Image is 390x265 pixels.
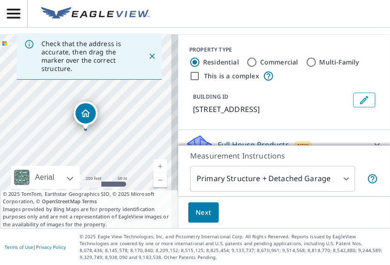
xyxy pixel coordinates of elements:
[5,244,66,250] p: |
[36,244,66,250] a: Privacy Policy
[193,93,228,100] p: BUILDING ID
[11,166,80,189] div: Aerial
[196,207,211,218] span: Next
[189,46,379,54] div: PROPERTY TYPE
[5,244,33,250] a: Terms of Use
[320,58,360,67] label: Multi-Family
[41,7,150,21] img: EV Logo
[218,139,289,150] p: Full House Products
[153,159,167,173] a: Current Level 17, Zoom In
[3,190,175,206] span: © 2025 TomTom, Earthstar Geographics SIO, © 2025 Microsoft Corporation, ©
[82,198,97,205] a: Terms
[297,142,309,149] span: New
[35,1,155,26] a: EV Logo
[32,166,57,189] div: Aerial
[190,150,378,161] p: Measurement Instructions
[74,101,98,130] div: Dropped pin, building 1, Residential property, 500 Meadoway Park Worthington, OH 43085
[42,198,81,205] a: OpenStreetMap
[367,173,378,184] span: Your report will include the primary structure and a detached garage if one exists.
[146,50,158,62] button: Close
[260,58,298,67] label: Commercial
[204,71,259,81] label: This is a complex
[203,58,239,67] label: Residential
[153,173,167,187] a: Current Level 17, Zoom Out
[80,233,385,261] p: © 2025 Eagle View Technologies, Inc. and Pictometry International Corp. All Rights Reserved. Repo...
[41,40,131,73] p: Check that the address is accurate, then drag the marker over the correct structure.
[188,202,219,223] button: Next
[186,134,383,156] div: Full House ProductsNew
[193,104,349,115] p: [STREET_ADDRESS]
[353,93,375,107] button: Edit building 1
[190,166,355,192] div: Primary Structure + Detached Garage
